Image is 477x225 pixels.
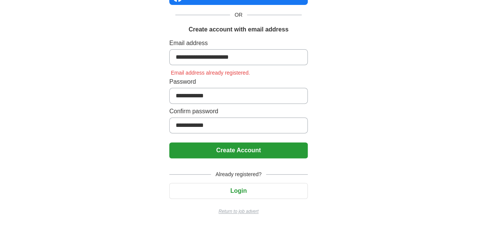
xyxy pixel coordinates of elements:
span: Email address already registered. [169,70,252,76]
span: Already registered? [211,170,266,178]
button: Create Account [169,142,308,158]
h1: Create account with email address [189,25,288,34]
label: Confirm password [169,107,308,116]
label: Password [169,77,308,86]
button: Login [169,183,308,199]
label: Email address [169,39,308,48]
a: Login [169,187,308,194]
a: Return to job advert [169,208,308,215]
span: OR [230,11,247,19]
